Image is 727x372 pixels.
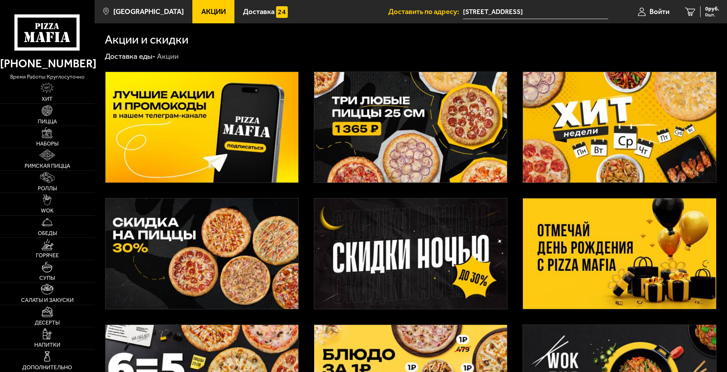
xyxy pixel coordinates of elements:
[705,12,719,17] span: 0 шт.
[22,365,72,370] span: Дополнительно
[113,8,184,16] span: [GEOGRAPHIC_DATA]
[38,231,57,236] span: Обеды
[388,8,463,16] span: Доставить по адресу:
[21,298,74,303] span: Салаты и закуски
[25,163,70,169] span: Римская пицца
[34,342,60,348] span: Напитки
[105,33,188,46] h1: Акции и скидки
[42,97,53,102] span: Хит
[157,51,179,61] div: Акции
[105,52,156,61] a: Доставка еды-
[36,253,59,258] span: Горячее
[41,208,54,214] span: WOK
[276,6,287,18] img: 15daf4d41897b9f0e9f617042186c801.svg
[463,5,608,19] input: Ваш адрес доставки
[38,119,57,125] span: Пицца
[35,320,60,326] span: Десерты
[201,8,226,16] span: Акции
[39,275,55,281] span: Супы
[243,8,275,16] span: Доставка
[38,186,57,191] span: Роллы
[36,141,58,147] span: Наборы
[650,8,669,16] span: Войти
[705,6,719,12] span: 0 руб.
